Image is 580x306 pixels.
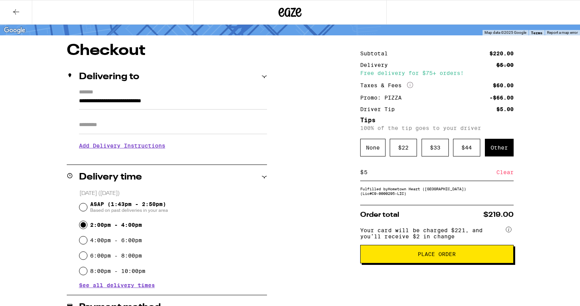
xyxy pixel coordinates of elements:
[360,95,407,100] div: Promo: PIZZA
[90,253,142,259] label: 6:00pm - 8:00pm
[90,222,142,228] label: 2:00pm - 4:00pm
[79,155,267,161] p: We'll contact you at when we arrive
[484,30,526,35] span: Map data ©2025 Google
[418,251,456,257] span: Place Order
[2,25,27,35] a: Open this area in Google Maps (opens a new window)
[79,283,155,288] button: See all delivery times
[79,137,267,155] h3: Add Delivery Instructions
[360,125,514,131] p: 100% of the tip goes to your driver
[364,169,496,176] input: 0
[90,201,168,213] span: ASAP (1:43pm - 2:50pm)
[360,225,504,239] span: Your card will be charged $221, and you’ll receive $2 in change
[90,268,145,274] label: 8:00pm - 10:00pm
[79,173,142,182] h2: Delivery time
[360,82,413,89] div: Taxes & Fees
[360,106,400,112] div: Driver Tip
[390,139,417,156] div: $ 22
[422,139,449,156] div: $ 33
[496,106,514,112] div: $5.00
[360,139,386,156] div: None
[531,30,542,35] a: Terms
[496,164,514,181] div: Clear
[360,211,399,218] span: Order total
[360,51,393,56] div: Subtotal
[360,62,393,68] div: Delivery
[483,211,514,218] span: $219.00
[79,72,139,81] h2: Delivering to
[360,186,514,196] div: Fulfilled by Hometown Heart ([GEOGRAPHIC_DATA]) (Lic# C9-0000295-LIC )
[360,245,514,263] button: Place Order
[360,164,364,181] div: $
[489,95,514,100] div: -$66.00
[496,62,514,68] div: $5.00
[90,237,142,243] label: 4:00pm - 6:00pm
[453,139,480,156] div: $ 44
[485,139,514,156] div: Other
[67,43,267,58] h1: Checkout
[547,30,578,35] a: Report a map error
[2,25,27,35] img: Google
[360,117,514,123] h5: Tips
[79,190,267,197] p: [DATE] ([DATE])
[489,51,514,56] div: $220.00
[360,70,514,76] div: Free delivery for $75+ orders!
[90,207,168,213] span: Based on past deliveries in your area
[493,83,514,88] div: $60.00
